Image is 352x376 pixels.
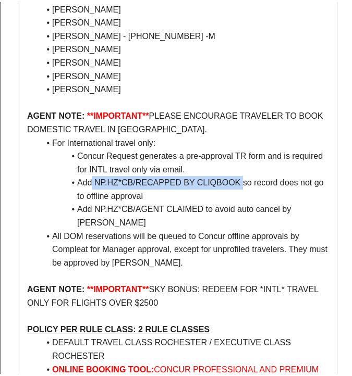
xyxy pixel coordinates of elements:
[40,174,329,200] li: Add NP.HZ*CB/RECAPPED BY CLIQBOOK so record does not go to offline approval
[40,41,329,54] li: [PERSON_NAME]
[52,363,154,372] strong: ONLINE BOOKING TOOL:
[40,68,329,81] li: [PERSON_NAME]
[40,81,329,94] li: [PERSON_NAME]
[40,334,329,360] li: DEFAULT TRAVEL CLASS ROCHESTER / EXECUTIVE CLASS ROCHESTER
[27,281,329,307] p: SKY BONUS: REDEEM FOR *INTL* TRAVEL ONLY FOR FLIGHTS OVER $2500
[27,109,84,118] strong: AGENT NOTE:
[40,228,329,268] li: All DOM reservations will be queued to Concur offline approvals by Compleat for Manager approval,...
[27,107,329,134] p: PLEASE ENCOURAGE TRAVELER TO BOOK DOMESTIC TRAVEL IN [GEOGRAPHIC_DATA].
[40,28,329,41] li: [PERSON_NAME] - [PHONE_NUMBER] -M
[40,147,329,174] li: Concur Request generates a pre-approval TR form and is required for INTL travel only via email.
[27,323,210,332] u: POLICY PER RULE CLASS: 2 RULE CLASSES
[40,200,329,227] li: Add NP.HZ*CB/AGENT CLAIMED to avoid auto cancel by [PERSON_NAME]
[40,1,329,15] li: [PERSON_NAME]
[40,134,329,148] li: For International travel only:
[27,283,84,292] strong: AGENT NOTE:
[40,14,329,28] li: [PERSON_NAME]
[40,54,329,68] li: [PERSON_NAME]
